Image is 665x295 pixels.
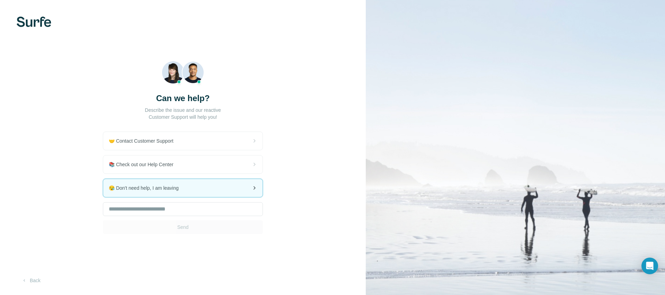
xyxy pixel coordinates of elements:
p: Describe the issue and our reactive [145,107,221,114]
img: Surfe's logo [17,17,51,27]
button: Back [17,274,45,287]
span: 😪 Don't need help, I am leaving [109,185,184,191]
span: 🤝 Contact Customer Support [109,137,179,144]
img: Beach Photo [162,61,204,87]
span: 📚 Check out our Help Center [109,161,179,168]
h3: Can we help? [156,93,210,104]
div: Open Intercom Messenger [641,258,658,274]
p: Customer Support will help you! [149,114,217,120]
